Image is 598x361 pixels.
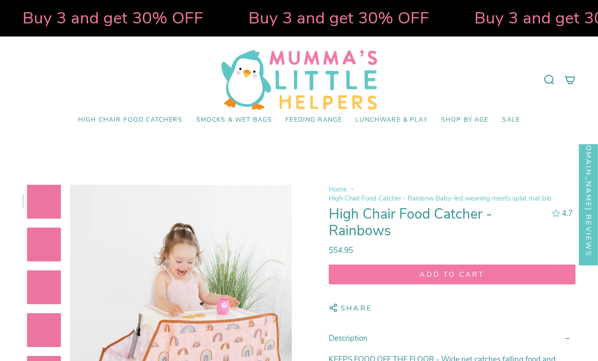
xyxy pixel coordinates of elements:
span: Add to cart [337,270,567,279]
strong: Buy 3 and get 30% OFF [248,7,428,29]
button: Share [329,299,372,318]
button: Add to cart [329,265,575,284]
span: Lunchware & Play [355,116,427,124]
span: Shop by Age [441,116,489,124]
a: Shop by Age [434,110,496,131]
a: Feeding Range [279,110,349,131]
strong: Buy 3 and get 30% OFF [22,7,202,29]
span: High Chair Food Catcher - Rainbow Baby-led weaning meets splat mat bib [329,194,552,203]
span: High Chair Food Catchers [78,116,183,124]
span: Smocks & Wet Bags [196,116,272,124]
span: Share [340,303,372,315]
span: SALE [502,116,520,124]
a: Home [329,185,347,194]
span: $54.95 [329,245,353,256]
a: Smocks & Wet Bags [189,110,279,131]
span: Feeding Range [285,116,342,124]
button: 4.68 out of 5.0 stars [547,207,575,219]
div: Click to open Judge.me floating reviews tab [579,115,598,265]
a: Lunchware & Play [349,110,434,131]
img: Mumma’s Little Helpers [221,50,377,110]
div: 4.68 out of 5.0 stars [552,210,560,217]
a: High Chair Food Catchers [71,110,189,131]
h1: High Chair Food Catcher - Rainbows [329,206,544,240]
summary: Description [329,326,575,351]
span: 4.7 [562,208,573,219]
a: SALE [495,110,527,131]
